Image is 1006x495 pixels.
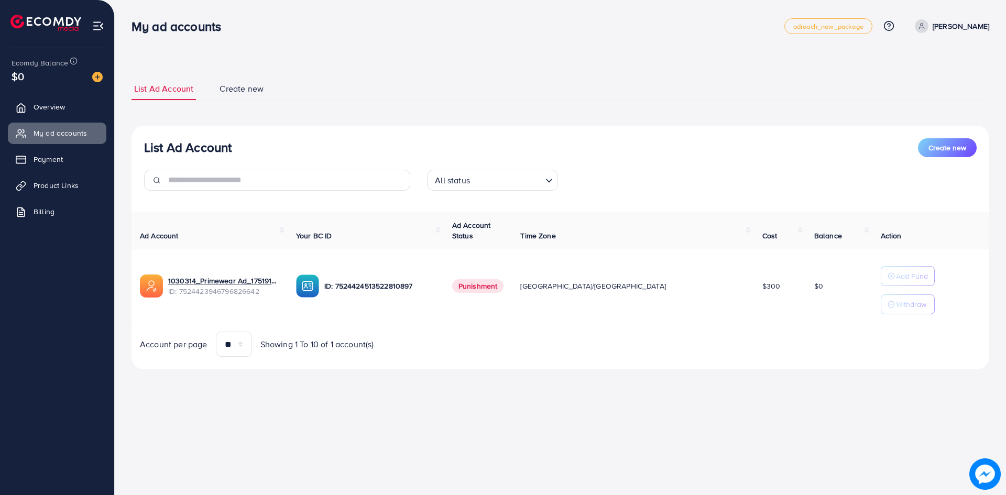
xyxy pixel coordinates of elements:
span: Balance [814,230,842,241]
span: Ad Account Status [452,220,491,241]
span: Create new [928,142,966,153]
h3: My ad accounts [132,19,229,34]
a: Overview [8,96,106,117]
button: Create new [918,138,977,157]
p: Add Fund [896,270,928,282]
span: List Ad Account [134,83,193,95]
button: Withdraw [881,294,935,314]
div: <span class='underline'>1030314_Primewear Ad_1751916637677</span></br>7524423946796826642 [168,276,279,297]
div: Search for option [427,170,558,191]
span: Billing [34,206,54,217]
span: Product Links [34,180,79,191]
span: $0 [814,281,823,291]
span: Ad Account [140,230,179,241]
img: image [969,458,1001,490]
span: Ecomdy Balance [12,58,68,68]
span: adreach_new_package [793,23,863,30]
span: Time Zone [520,230,555,241]
a: [PERSON_NAME] [911,19,989,33]
span: Cost [762,230,778,241]
span: ID: 7524423946796826642 [168,286,279,296]
p: Withdraw [896,298,926,311]
span: Account per page [140,338,207,350]
h3: List Ad Account [144,140,232,155]
span: [GEOGRAPHIC_DATA]/[GEOGRAPHIC_DATA] [520,281,666,291]
img: ic-ads-acc.e4c84228.svg [140,274,163,298]
button: Add Fund [881,266,935,286]
img: image [92,72,103,82]
input: Search for option [473,171,541,188]
p: ID: 7524424513522810897 [324,280,435,292]
span: Payment [34,154,63,164]
a: adreach_new_package [784,18,872,34]
a: Billing [8,201,106,222]
a: Payment [8,149,106,170]
span: My ad accounts [34,128,87,138]
a: 1030314_Primewear Ad_1751916637677 [168,276,279,286]
span: Create new [220,83,264,95]
span: $0 [12,69,24,84]
span: Showing 1 To 10 of 1 account(s) [260,338,374,350]
img: logo [10,15,81,31]
a: Product Links [8,175,106,196]
p: [PERSON_NAME] [933,20,989,32]
a: My ad accounts [8,123,106,144]
img: ic-ba-acc.ded83a64.svg [296,274,319,298]
span: All status [433,173,472,188]
span: Your BC ID [296,230,332,241]
span: Action [881,230,902,241]
span: Overview [34,102,65,112]
span: Punishment [452,279,504,293]
img: menu [92,20,104,32]
span: $300 [762,281,781,291]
